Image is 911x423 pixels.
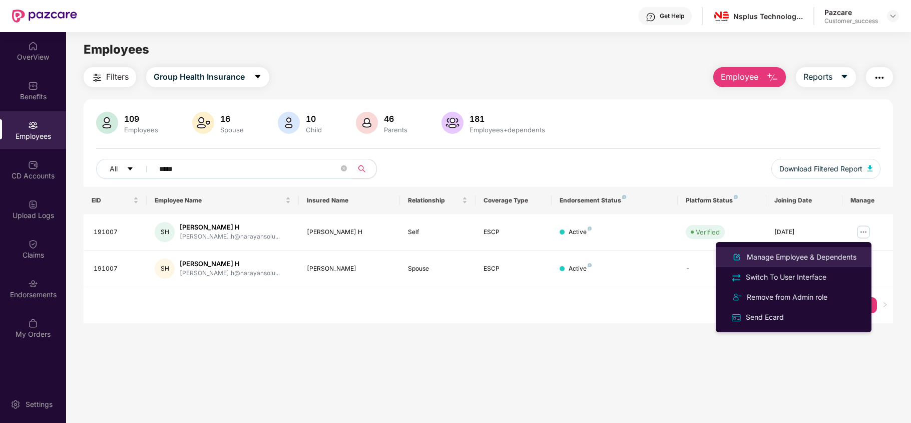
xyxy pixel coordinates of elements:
[569,228,592,237] div: Active
[877,297,893,313] li: Next Page
[734,195,738,199] img: svg+xml;base64,PHN2ZyB4bWxucz0iaHR0cDovL3d3dy53My5vcmcvMjAwMC9zdmciIHdpZHRoPSI4IiBoZWlnaHQ9IjgiIH...
[744,312,786,323] div: Send Ecard
[646,12,656,22] img: svg+xml;base64,PHN2ZyBpZD0iSGVscC0zMngzMiIgeG1sbnM9Imh0dHA6Ly93d3cudzMub3JnLzIwMDAvc3ZnIiB3aWR0aD...
[84,187,147,214] th: EID
[180,232,280,242] div: [PERSON_NAME].h@narayansolu...
[146,67,269,87] button: Group Health Insurancecaret-down
[155,222,175,242] div: SH
[96,112,118,134] img: svg+xml;base64,PHN2ZyB4bWxucz0iaHR0cDovL3d3dy53My5vcmcvMjAwMC9zdmciIHhtbG5zOnhsaW5rPSJodHRwOi8vd3...
[96,159,157,179] button: Allcaret-down
[304,114,324,124] div: 10
[721,71,758,83] span: Employee
[696,227,720,237] div: Verified
[840,73,848,82] span: caret-down
[12,10,77,23] img: New Pazcare Logo
[889,12,897,20] img: svg+xml;base64,PHN2ZyBpZD0iRHJvcGRvd24tMzJ4MzIiIHhtbG5zPSJodHRwOi8vd3d3LnczLm9yZy8yMDAwL3N2ZyIgd2...
[842,187,893,214] th: Manage
[476,187,552,214] th: Coverage Type
[23,399,56,409] div: Settings
[400,187,476,214] th: Relationship
[873,72,885,84] img: svg+xml;base64,PHN2ZyB4bWxucz0iaHR0cDovL3d3dy53My5vcmcvMjAwMC9zdmciIHdpZHRoPSIyNCIgaGVpZ2h0PSIyNC...
[122,114,160,124] div: 109
[441,112,464,134] img: svg+xml;base64,PHN2ZyB4bWxucz0iaHR0cDovL3d3dy53My5vcmcvMjAwMC9zdmciIHhtbG5zOnhsaW5rPSJodHRwOi8vd3...
[155,196,283,204] span: Employee Name
[484,264,544,274] div: ESCP
[180,223,280,232] div: [PERSON_NAME] H
[731,251,743,263] img: svg+xml;base64,PHN2ZyB4bWxucz0iaHR0cDovL3d3dy53My5vcmcvMjAwMC9zdmciIHhtbG5zOnhsaW5rPSJodHRwOi8vd3...
[796,67,856,87] button: Reportscaret-down
[307,264,392,274] div: [PERSON_NAME]
[352,165,371,173] span: search
[588,227,592,231] img: svg+xml;base64,PHN2ZyB4bWxucz0iaHR0cDovL3d3dy53My5vcmcvMjAwMC9zdmciIHdpZHRoPSI4IiBoZWlnaHQ9IjgiIH...
[218,114,246,124] div: 16
[356,112,378,134] img: svg+xml;base64,PHN2ZyB4bWxucz0iaHR0cDovL3d3dy53My5vcmcvMjAwMC9zdmciIHhtbG5zOnhsaW5rPSJodHRwOi8vd3...
[94,228,139,237] div: 191007
[307,228,392,237] div: [PERSON_NAME] H
[382,114,409,124] div: 46
[154,71,245,83] span: Group Health Insurance
[382,126,409,134] div: Parents
[877,297,893,313] button: right
[122,126,160,134] div: Employees
[106,71,129,83] span: Filters
[867,165,872,171] img: svg+xml;base64,PHN2ZyB4bWxucz0iaHR0cDovL3d3dy53My5vcmcvMjAwMC9zdmciIHhtbG5zOnhsaW5rPSJodHRwOi8vd3...
[28,160,38,170] img: svg+xml;base64,PHN2ZyBpZD0iQ0RfQWNjb3VudHMiIGRhdGEtbmFtZT0iQ0QgQWNjb3VudHMiIHhtbG5zPSJodHRwOi8vd3...
[110,163,118,174] span: All
[28,279,38,289] img: svg+xml;base64,PHN2ZyBpZD0iRW5kb3JzZW1lbnRzIiB4bWxucz0iaHR0cDovL3d3dy53My5vcmcvMjAwMC9zdmciIHdpZH...
[731,291,743,303] img: svg+xml;base64,PHN2ZyB4bWxucz0iaHR0cDovL3d3dy53My5vcmcvMjAwMC9zdmciIHdpZHRoPSIyNCIgaGVpZ2h0PSIyNC...
[779,163,862,174] span: Download Filtered Report
[147,187,298,214] th: Employee Name
[218,126,246,134] div: Spouse
[299,187,400,214] th: Insured Name
[686,196,758,204] div: Platform Status
[91,72,103,84] img: svg+xml;base64,PHN2ZyB4bWxucz0iaHR0cDovL3d3dy53My5vcmcvMjAwMC9zdmciIHdpZHRoPSIyNCIgaGVpZ2h0PSIyNC...
[774,228,834,237] div: [DATE]
[855,224,871,240] img: manageButton
[622,195,626,199] img: svg+xml;base64,PHN2ZyB4bWxucz0iaHR0cDovL3d3dy53My5vcmcvMjAwMC9zdmciIHdpZHRoPSI4IiBoZWlnaHQ9IjgiIH...
[84,42,149,57] span: Employees
[408,228,468,237] div: Self
[304,126,324,134] div: Child
[731,312,742,323] img: svg+xml;base64,PHN2ZyB4bWxucz0iaHR0cDovL3d3dy53My5vcmcvMjAwMC9zdmciIHdpZHRoPSIxNiIgaGVpZ2h0PSIxNi...
[28,41,38,51] img: svg+xml;base64,PHN2ZyBpZD0iSG9tZSIgeG1sbnM9Imh0dHA6Ly93d3cudzMub3JnLzIwMDAvc3ZnIiB3aWR0aD0iMjAiIG...
[824,17,878,25] div: Customer_success
[803,71,832,83] span: Reports
[11,399,21,409] img: svg+xml;base64,PHN2ZyBpZD0iU2V0dGluZy0yMHgyMCIgeG1sbnM9Imh0dHA6Ly93d3cudzMub3JnLzIwMDAvc3ZnIiB3aW...
[155,259,175,279] div: SH
[28,81,38,91] img: svg+xml;base64,PHN2ZyBpZD0iQmVuZWZpdHMiIHhtbG5zPSJodHRwOi8vd3d3LnczLm9yZy8yMDAwL3N2ZyIgd2lkdGg9Ij...
[341,165,347,171] span: close-circle
[484,228,544,237] div: ESCP
[678,251,766,287] td: -
[408,264,468,274] div: Spouse
[882,302,888,308] span: right
[468,126,547,134] div: Employees+dependents
[92,196,131,204] span: EID
[28,120,38,130] img: svg+xml;base64,PHN2ZyBpZD0iRW1wbG95ZWVzIiB4bWxucz0iaHR0cDovL3d3dy53My5vcmcvMjAwMC9zdmciIHdpZHRoPS...
[560,196,670,204] div: Endorsement Status
[341,164,347,174] span: close-circle
[744,272,828,283] div: Switch To User Interface
[192,112,214,134] img: svg+xml;base64,PHN2ZyB4bWxucz0iaHR0cDovL3d3dy53My5vcmcvMjAwMC9zdmciIHhtbG5zOnhsaW5rPSJodHRwOi8vd3...
[28,239,38,249] img: svg+xml;base64,PHN2ZyBpZD0iQ2xhaW0iIHhtbG5zPSJodHRwOi8vd3d3LnczLm9yZy8yMDAwL3N2ZyIgd2lkdGg9IjIwIi...
[468,114,547,124] div: 181
[766,187,842,214] th: Joining Date
[588,263,592,267] img: svg+xml;base64,PHN2ZyB4bWxucz0iaHR0cDovL3d3dy53My5vcmcvMjAwMC9zdmciIHdpZHRoPSI4IiBoZWlnaHQ9IjgiIH...
[408,196,461,204] span: Relationship
[28,199,38,209] img: svg+xml;base64,PHN2ZyBpZD0iVXBsb2FkX0xvZ3MiIGRhdGEtbmFtZT0iVXBsb2FkIExvZ3MiIHhtbG5zPSJodHRwOi8vd3...
[733,12,803,21] div: Nsplus Technology Pvt ltd
[28,318,38,328] img: svg+xml;base64,PHN2ZyBpZD0iTXlfT3JkZXJzIiBkYXRhLW5hbWU9Ik15IE9yZGVycyIgeG1sbnM9Imh0dHA6Ly93d3cudz...
[84,67,136,87] button: Filters
[731,272,742,283] img: svg+xml;base64,PHN2ZyB4bWxucz0iaHR0cDovL3d3dy53My5vcmcvMjAwMC9zdmciIHdpZHRoPSIyNCIgaGVpZ2h0PSIyNC...
[714,9,729,24] img: new-nsp-logo%20(2).png
[352,159,377,179] button: search
[94,264,139,274] div: 191007
[745,292,829,303] div: Remove from Admin role
[127,165,134,173] span: caret-down
[569,264,592,274] div: Active
[824,8,878,17] div: Pazcare
[180,259,280,269] div: [PERSON_NAME] H
[771,159,880,179] button: Download Filtered Report
[278,112,300,134] img: svg+xml;base64,PHN2ZyB4bWxucz0iaHR0cDovL3d3dy53My5vcmcvMjAwMC9zdmciIHhtbG5zOnhsaW5rPSJodHRwOi8vd3...
[766,72,778,84] img: svg+xml;base64,PHN2ZyB4bWxucz0iaHR0cDovL3d3dy53My5vcmcvMjAwMC9zdmciIHhtbG5zOnhsaW5rPSJodHRwOi8vd3...
[660,12,684,20] div: Get Help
